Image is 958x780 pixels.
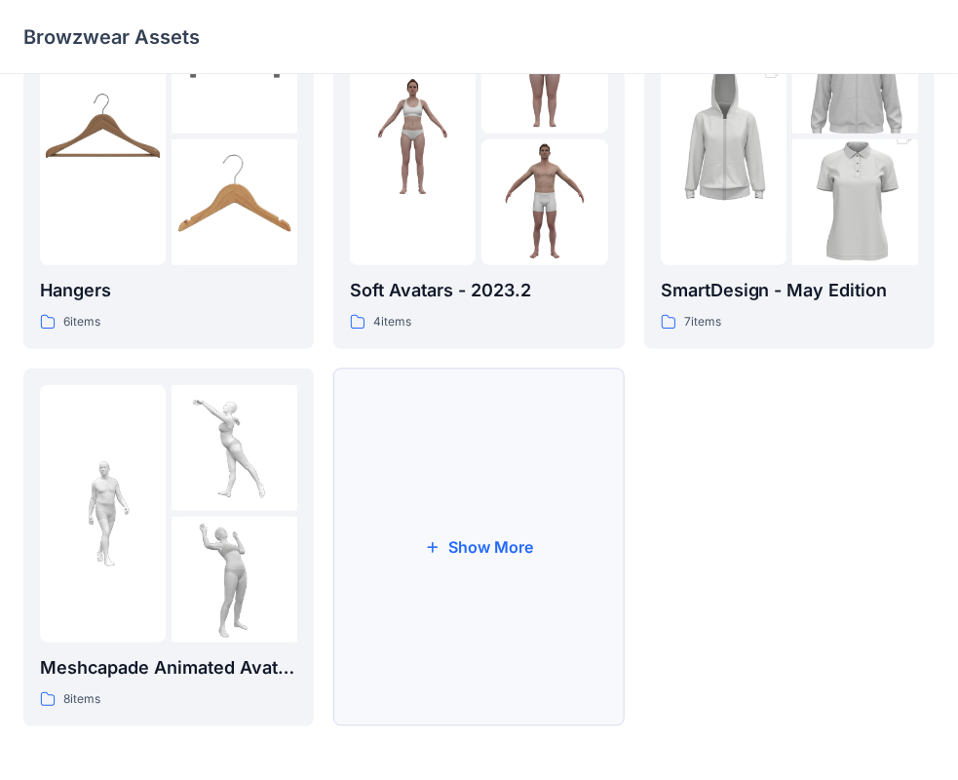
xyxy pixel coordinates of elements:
[23,23,200,51] p: Browzwear Assets
[373,312,411,332] p: 4 items
[350,277,607,304] p: Soft Avatars - 2023.2
[684,312,721,332] p: 7 items
[172,517,297,643] img: folder 3
[63,689,100,710] p: 8 items
[661,42,786,231] img: folder 1
[172,385,297,511] img: folder 2
[40,277,297,304] p: Hangers
[40,450,166,576] img: folder 1
[172,139,297,265] img: folder 3
[350,73,476,199] img: folder 1
[481,139,607,265] img: folder 3
[333,369,624,726] button: Show More
[40,654,297,682] p: Meshcapade Animated Avatars
[63,312,100,332] p: 6 items
[23,369,314,726] a: folder 1folder 2folder 3Meshcapade Animated Avatars8items
[792,108,918,297] img: folder 3
[661,277,918,304] p: SmartDesign - May Edition
[40,73,166,199] img: folder 1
